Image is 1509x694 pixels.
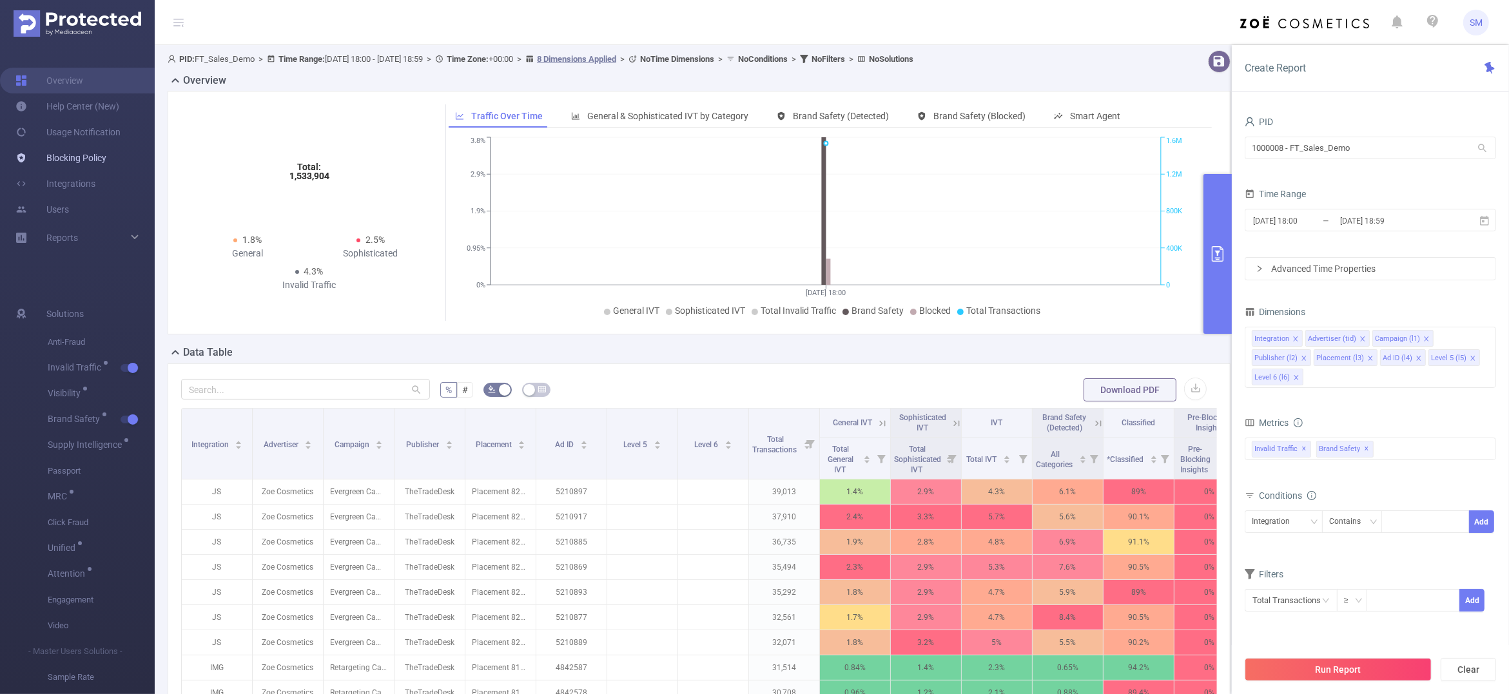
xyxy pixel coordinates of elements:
[640,54,714,64] b: No Time Dimensions
[1104,580,1174,604] p: 89%
[536,580,607,604] p: 5210893
[1292,336,1299,343] i: icon: close
[182,605,252,630] p: JS
[991,418,1003,427] span: IVT
[852,305,904,316] span: Brand Safety
[749,555,819,579] p: 35,494
[1470,355,1476,363] i: icon: close
[899,413,946,432] span: Sophisticated IVT
[48,363,106,372] span: Invalid Traffic
[536,505,607,529] p: 5210917
[48,492,72,501] span: MRC
[933,111,1026,121] span: Brand Safety (Blocked)
[465,630,536,655] p: Placement 8290435
[1174,580,1245,604] p: 0%
[1104,655,1174,680] p: 94.2%
[15,171,95,197] a: Integrations
[324,580,394,604] p: Evergreen Campaign
[654,439,661,443] i: icon: caret-up
[943,438,961,479] i: Filter menu
[1301,355,1307,363] i: icon: close
[1459,589,1485,612] button: Add
[455,111,464,120] i: icon: line-chart
[1104,479,1174,504] p: 89%
[919,305,951,316] span: Blocked
[46,301,84,327] span: Solutions
[1316,350,1364,367] div: Placement (l3)
[305,439,312,443] i: icon: caret-up
[1245,117,1255,127] i: icon: user
[1104,605,1174,630] p: 90.5%
[423,54,435,64] span: >
[1259,490,1316,501] span: Conditions
[962,479,1032,504] p: 4.3%
[845,54,857,64] span: >
[309,247,433,260] div: Sophisticated
[278,54,325,64] b: Time Range:
[289,171,329,181] tspan: 1,533,904
[1180,445,1211,474] span: Pre-Blocking Insights
[788,54,800,64] span: >
[253,580,323,604] p: Zoe Cosmetics
[394,580,465,604] p: TheTradeDesk
[48,613,155,639] span: Video
[1084,378,1176,401] button: Download PDF
[1004,454,1011,458] i: icon: caret-up
[580,444,587,448] i: icon: caret-down
[891,605,961,630] p: 2.9%
[465,505,536,529] p: Placement 8290435
[1174,630,1245,655] p: 0%
[1294,418,1303,427] i: icon: info-circle
[253,555,323,579] p: Zoe Cosmetics
[806,289,846,297] tspan: [DATE] 18:00
[1380,349,1426,366] li: Ad ID (l4)
[820,605,890,630] p: 1.7%
[518,439,525,443] i: icon: caret-up
[1174,505,1245,529] p: 0%
[465,555,536,579] p: Placement 8290435
[1079,454,1087,461] div: Sort
[1305,330,1370,347] li: Advertiser (tid)
[1174,530,1245,554] p: 0%
[465,605,536,630] p: Placement 8290435
[1036,450,1075,469] span: All Categories
[1308,331,1356,347] div: Advertiser (tid)
[1416,355,1422,363] i: icon: close
[1033,655,1103,680] p: 0.65%
[1014,438,1032,479] i: Filter menu
[1033,630,1103,655] p: 5.5%
[182,555,252,579] p: JS
[1104,555,1174,579] p: 90.5%
[812,54,845,64] b: No Filters
[1372,330,1434,347] li: Campaign (l1)
[1166,137,1182,146] tspan: 1.6M
[793,111,889,121] span: Brand Safety (Detected)
[365,235,385,245] span: 2.5%
[48,414,104,423] span: Brand Safety
[828,445,854,474] span: Total General IVT
[555,440,576,449] span: Ad ID
[264,440,300,449] span: Advertiser
[966,305,1040,316] span: Total Transactions
[1344,590,1358,611] div: ≥
[445,385,452,395] span: %
[1033,605,1103,630] p: 8.4%
[749,655,819,680] p: 31,514
[894,445,941,474] span: Total Sophisticated IVT
[168,54,913,64] span: FT_Sales_Demo [DATE] 18:00 - [DATE] 18:59 +00:00
[820,580,890,604] p: 1.8%
[471,207,485,216] tspan: 1.9%
[1033,530,1103,554] p: 6.9%
[1033,580,1103,604] p: 5.9%
[833,418,872,427] span: General IVT
[1245,258,1495,280] div: icon: rightAdvanced Time Properties
[1383,350,1412,367] div: Ad ID (l4)
[253,530,323,554] p: Zoe Cosmetics
[694,440,720,449] span: Level 6
[863,454,871,461] div: Sort
[1316,441,1374,458] span: Brand Safety
[513,54,525,64] span: >
[613,305,659,316] span: General IVT
[297,162,321,172] tspan: Total:
[891,580,961,604] p: 2.9%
